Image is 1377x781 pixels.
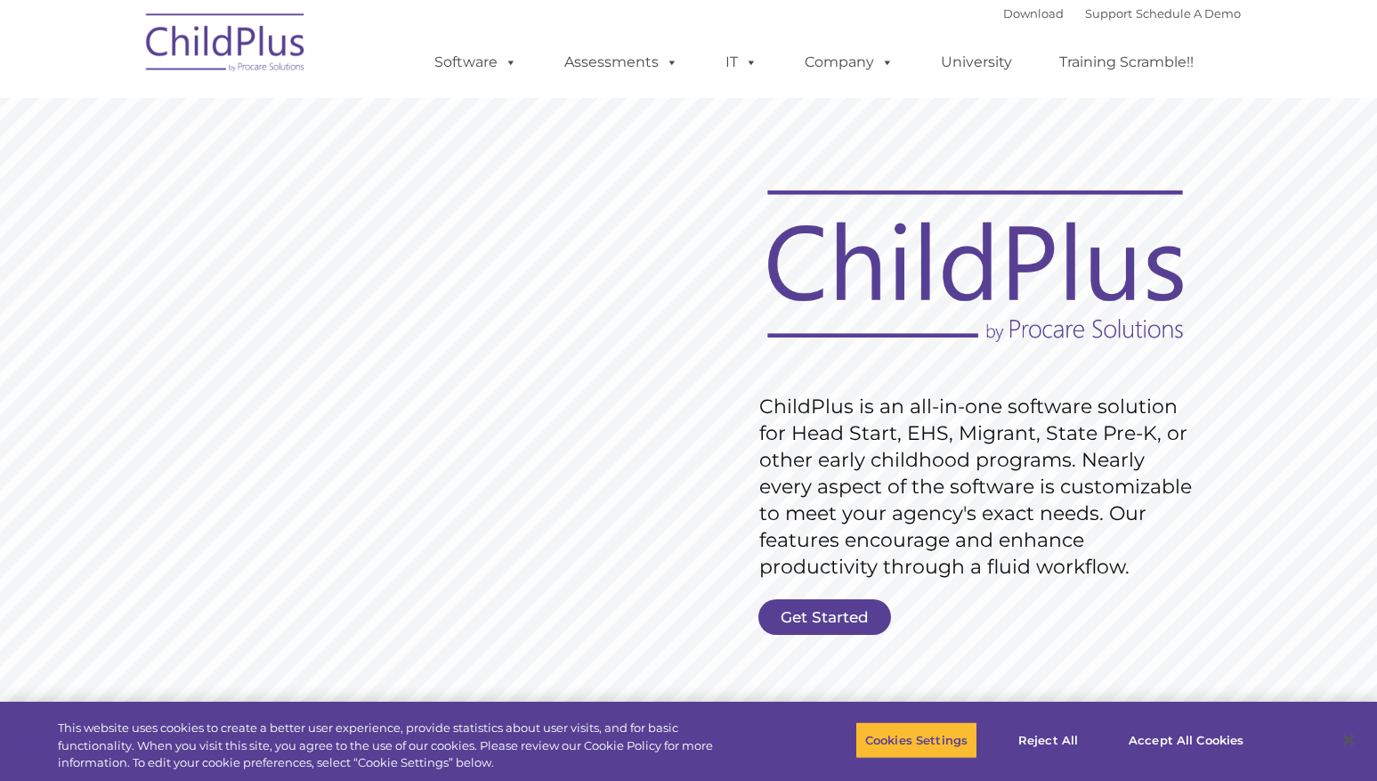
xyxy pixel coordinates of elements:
a: Training Scramble!! [1041,45,1211,80]
img: ChildPlus by Procare Solutions [137,1,315,90]
a: IT [708,45,775,80]
a: Get Started [758,599,891,635]
a: Schedule A Demo [1136,6,1241,20]
button: Cookies Settings [855,721,977,759]
rs-layer: ChildPlus is an all-in-one software solution for Head Start, EHS, Migrant, State Pre-K, or other ... [759,394,1201,581]
font: | [1003,6,1241,20]
a: Assessments [547,45,696,80]
a: Company [787,45,911,80]
a: Support [1085,6,1132,20]
button: Accept All Cookies [1119,721,1253,759]
a: Download [1003,6,1064,20]
div: This website uses cookies to create a better user experience, provide statistics about user visit... [58,720,757,772]
a: Software [417,45,535,80]
a: University [923,45,1030,80]
button: Close [1329,720,1368,760]
button: Reject All [992,721,1104,759]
